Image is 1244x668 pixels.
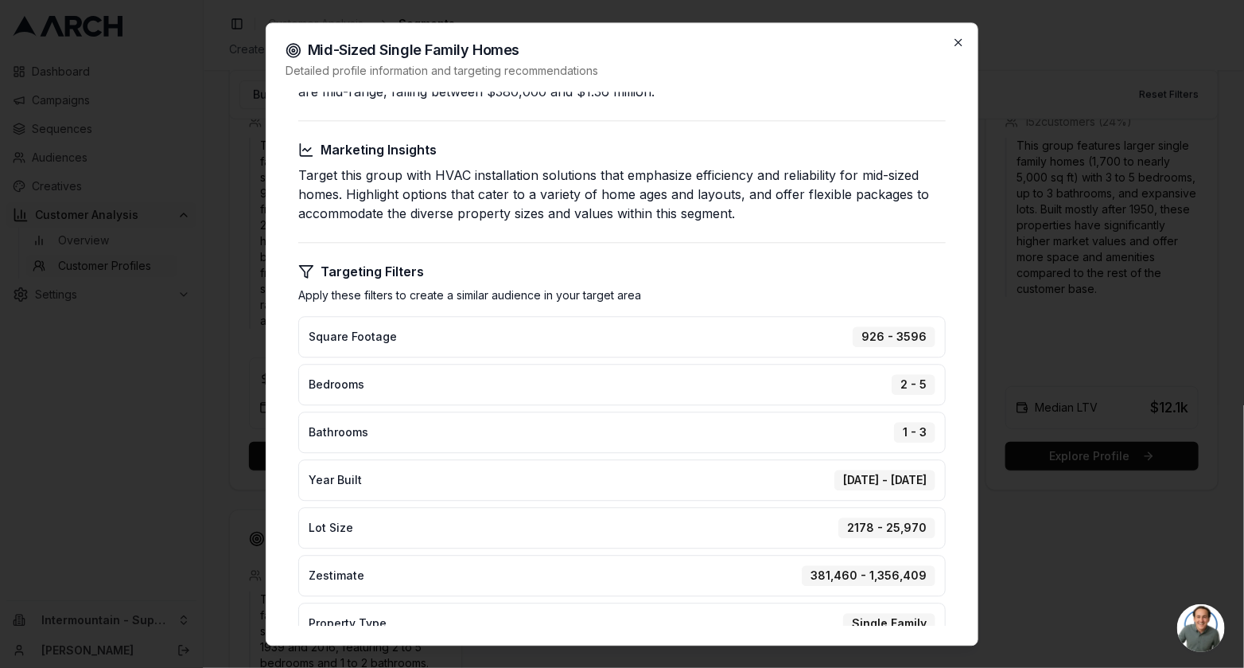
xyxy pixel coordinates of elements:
p: Detailed profile information and targeting recommendations [286,63,958,79]
div: 2178 - 25,970 [838,518,935,538]
span: Property Type [309,615,387,631]
div: 381,460 - 1,356,409 [802,565,935,586]
div: Single Family [843,613,935,634]
span: Zestimate [309,568,364,584]
div: 1 - 3 [894,422,935,443]
p: Target this group with HVAC installation solutions that emphasize efficiency and reliability for ... [298,166,946,223]
div: 926 - 3596 [853,326,935,347]
h3: Marketing Insights [298,140,946,159]
span: Lot Size [309,520,353,536]
span: Bathrooms [309,424,368,440]
h3: Targeting Filters [298,262,946,281]
div: 2 - 5 [892,374,935,395]
span: Square Footage [309,329,397,345]
span: Bedrooms [309,377,364,393]
span: Year Built [309,472,362,488]
h2: Mid-Sized Single Family Homes [286,42,958,58]
p: Apply these filters to create a similar audience in your target area [298,287,946,303]
div: [DATE] - [DATE] [834,470,935,490]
